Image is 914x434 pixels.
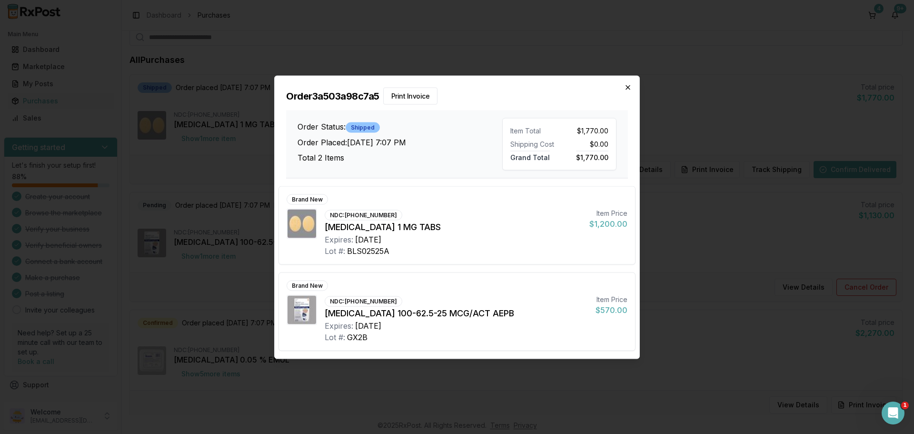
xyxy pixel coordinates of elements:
img: Rexulti 1 MG TABS [288,209,316,238]
div: [MEDICAL_DATA] 1 MG TABS [325,220,582,233]
iframe: Intercom live chat [882,402,904,424]
h3: Order Status: [298,121,502,133]
div: Shipped [346,122,380,133]
div: $0.00 [563,139,608,149]
div: Item Price [596,294,627,304]
button: Print Invoice [383,87,438,104]
div: Lot #: [325,331,345,343]
div: Shipping Cost [510,139,556,149]
div: Expires: [325,233,353,245]
div: Item Total [510,126,556,135]
div: NDC: [PHONE_NUMBER] [325,210,402,220]
div: $570.00 [596,304,627,315]
span: 1 [901,402,909,409]
div: BLS02525A [347,245,389,256]
span: Grand Total [510,151,550,161]
span: $1,770.00 [577,126,608,135]
div: $1,200.00 [589,218,627,229]
div: [MEDICAL_DATA] 100-62.5-25 MCG/ACT AEPB [325,306,588,320]
div: [DATE] [355,233,381,245]
span: $1,770.00 [576,151,608,161]
div: [DATE] [355,320,381,331]
div: Expires: [325,320,353,331]
h2: Order 3a503a98c7a5 [286,87,628,104]
div: Lot #: [325,245,345,256]
div: GX2B [347,331,368,343]
h3: Order Placed: [DATE] 7:07 PM [298,137,502,148]
img: Trelegy Ellipta 100-62.5-25 MCG/ACT AEPB [288,295,316,324]
h3: Total 2 Items [298,152,502,163]
div: Item Price [589,208,627,218]
div: Brand New [287,194,328,204]
div: Brand New [287,280,328,291]
div: NDC: [PHONE_NUMBER] [325,296,402,306]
